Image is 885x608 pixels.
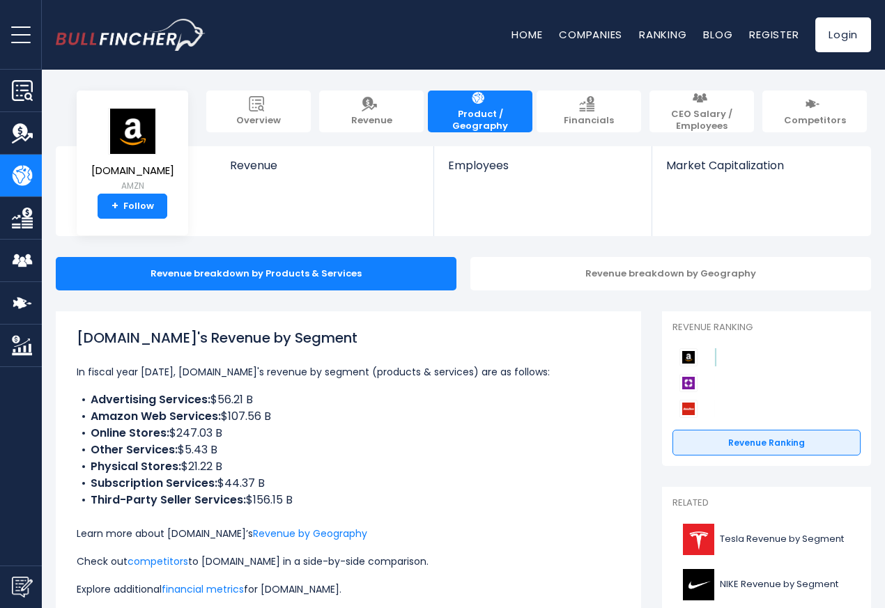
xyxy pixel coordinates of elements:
li: $44.37 B [77,475,620,492]
p: Revenue Ranking [672,322,861,334]
span: Revenue [351,115,392,127]
p: Related [672,497,861,509]
span: Product / Geography [435,109,525,132]
a: Companies [559,27,622,42]
a: Product / Geography [428,91,532,132]
span: Employees [448,159,637,172]
a: Revenue [216,146,434,196]
a: Home [511,27,542,42]
a: CEO Salary / Employees [649,91,754,132]
a: competitors [128,554,188,568]
a: financial metrics [162,582,244,596]
img: TSLA logo [681,524,716,555]
a: Tesla Revenue by Segment [672,520,861,559]
p: Explore additional for [DOMAIN_NAME]. [77,581,620,598]
a: Blog [703,27,732,42]
p: Learn more about [DOMAIN_NAME]’s [77,525,620,542]
p: Check out to [DOMAIN_NAME] in a side-by-side comparison. [77,553,620,570]
a: Financials [537,91,641,132]
span: Competitors [784,115,846,127]
a: Register [749,27,799,42]
small: AMZN [91,180,174,192]
a: Employees [434,146,651,196]
h1: [DOMAIN_NAME]'s Revenue by Segment [77,327,620,348]
a: Ranking [639,27,686,42]
a: NIKE Revenue by Segment [672,566,861,604]
span: [DOMAIN_NAME] [91,165,174,177]
span: Revenue [230,159,420,172]
span: Tesla Revenue by Segment [720,533,844,545]
a: Competitors [762,91,867,132]
a: Revenue [319,91,424,132]
li: $107.56 B [77,408,620,425]
img: Wayfair competitors logo [679,374,698,392]
div: Revenue breakdown by Geography [470,257,871,290]
div: Revenue breakdown by Products & Services [56,257,456,290]
a: +Follow [98,194,167,219]
b: Other Services: [91,442,178,458]
a: Login [815,17,871,52]
span: Financials [564,115,614,127]
a: Market Capitalization [652,146,870,196]
p: In fiscal year [DATE], [DOMAIN_NAME]'s revenue by segment (products & services) are as follows: [77,364,620,380]
li: $247.03 B [77,425,620,442]
b: Online Stores: [91,425,169,441]
span: Market Capitalization [666,159,856,172]
span: Overview [236,115,281,127]
li: $56.21 B [77,391,620,408]
a: Revenue by Geography [253,527,367,540]
span: NIKE Revenue by Segment [720,579,838,591]
img: bullfincher logo [56,19,206,51]
b: Third-Party Seller Services: [91,492,246,508]
a: Overview [206,91,311,132]
li: $5.43 B [77,442,620,458]
a: Go to homepage [56,19,206,51]
a: Revenue Ranking [672,430,861,456]
li: $156.15 B [77,492,620,508]
img: NKE logo [681,569,716,600]
img: AutoZone competitors logo [679,400,698,418]
b: Advertising Services: [91,391,210,407]
strong: + [111,200,118,212]
span: CEO Salary / Employees [656,109,747,132]
b: Amazon Web Services: [91,408,221,424]
img: Amazon.com competitors logo [679,348,698,366]
b: Subscription Services: [91,475,217,491]
a: [DOMAIN_NAME] AMZN [91,107,175,194]
li: $21.22 B [77,458,620,475]
b: Physical Stores: [91,458,181,474]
